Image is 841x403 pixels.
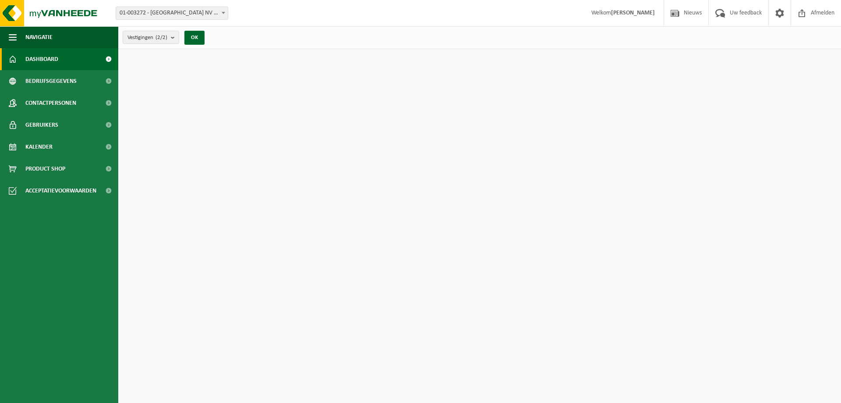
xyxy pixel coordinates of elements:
[116,7,228,19] span: 01-003272 - BELGOSUC NV - BEERNEM
[155,35,167,40] count: (2/2)
[25,158,65,180] span: Product Shop
[25,48,58,70] span: Dashboard
[25,136,53,158] span: Kalender
[25,92,76,114] span: Contactpersonen
[116,7,228,20] span: 01-003272 - BELGOSUC NV - BEERNEM
[123,31,179,44] button: Vestigingen(2/2)
[611,10,655,16] strong: [PERSON_NAME]
[127,31,167,44] span: Vestigingen
[25,114,58,136] span: Gebruikers
[25,70,77,92] span: Bedrijfsgegevens
[25,26,53,48] span: Navigatie
[25,180,96,202] span: Acceptatievoorwaarden
[184,31,205,45] button: OK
